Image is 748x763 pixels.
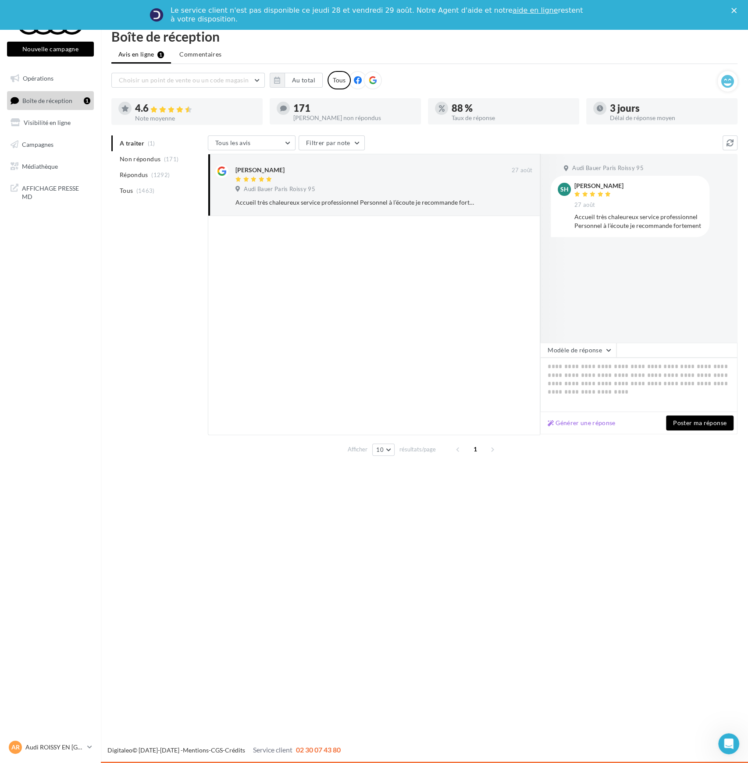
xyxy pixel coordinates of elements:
[183,746,209,754] a: Mentions
[610,103,730,113] div: 3 jours
[376,446,384,453] span: 10
[296,745,341,754] span: 02 30 07 43 80
[468,442,482,456] span: 1
[25,743,84,752] p: Audi ROISSY EN [GEOGRAPHIC_DATA]
[270,73,323,88] button: Au total
[225,746,245,754] a: Crédits
[164,156,179,163] span: (171)
[107,746,341,754] span: © [DATE]-[DATE] - - -
[285,73,323,88] button: Au total
[120,186,133,195] span: Tous
[208,135,296,150] button: Tous les avis
[111,30,737,43] div: Boîte de réception
[120,155,160,163] span: Non répondus
[111,73,265,88] button: Choisir un point de vente ou un code magasin
[171,6,584,24] div: Le service client n'est pas disponible ce jeudi 28 et vendredi 29 août. Notre Agent d'aide et not...
[5,157,96,176] a: Médiathèque
[5,135,96,154] a: Campagnes
[24,119,71,126] span: Visibilité en ligne
[293,115,414,121] div: [PERSON_NAME] non répondus
[328,71,351,89] div: Tous
[731,8,740,13] div: Fermer
[544,418,619,428] button: Générer une réponse
[136,187,155,194] span: (1463)
[135,115,256,121] div: Note moyenne
[119,76,249,84] span: Choisir un point de vente ou un code magasin
[348,445,367,454] span: Afficher
[179,50,221,59] span: Commentaires
[5,69,96,88] a: Opérations
[120,170,148,179] span: Répondus
[513,6,558,14] a: aide en ligne
[253,745,292,754] span: Service client
[235,166,285,174] div: [PERSON_NAME]
[452,103,572,113] div: 88 %
[399,445,436,454] span: résultats/page
[293,103,414,113] div: 171
[22,182,90,201] span: AFFICHAGE PRESSE MD
[215,139,251,146] span: Tous les avis
[540,343,616,358] button: Modèle de réponse
[7,739,94,756] a: AR Audi ROISSY EN [GEOGRAPHIC_DATA]
[244,185,315,193] span: Audi Bauer Paris Roissy 95
[666,415,734,430] button: Poster ma réponse
[7,42,94,57] button: Nouvelle campagne
[512,167,532,174] span: 27 août
[5,91,96,110] a: Boîte de réception1
[372,444,395,456] button: 10
[22,162,58,170] span: Médiathèque
[5,179,96,205] a: AFFICHAGE PRESSE MD
[5,114,96,132] a: Visibilité en ligne
[574,213,702,230] div: Accueil très chaleureux service professionnel Personnel à l’écoute je recommande fortement
[150,8,164,22] img: Profile image for Service-Client
[135,103,256,114] div: 4.6
[560,185,569,194] span: SH
[299,135,365,150] button: Filtrer par note
[11,743,20,752] span: AR
[574,183,623,189] div: [PERSON_NAME]
[211,746,223,754] a: CGS
[107,746,132,754] a: Digitaleo
[610,115,730,121] div: Délai de réponse moyen
[151,171,170,178] span: (1292)
[572,164,643,172] span: Audi Bauer Paris Roissy 95
[235,198,475,207] div: Accueil très chaleureux service professionnel Personnel à l’écoute je recommande fortement
[718,733,739,754] iframe: Intercom live chat
[22,141,53,148] span: Campagnes
[452,115,572,121] div: Taux de réponse
[574,201,595,209] span: 27 août
[23,75,53,82] span: Opérations
[84,97,90,104] div: 1
[22,96,72,104] span: Boîte de réception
